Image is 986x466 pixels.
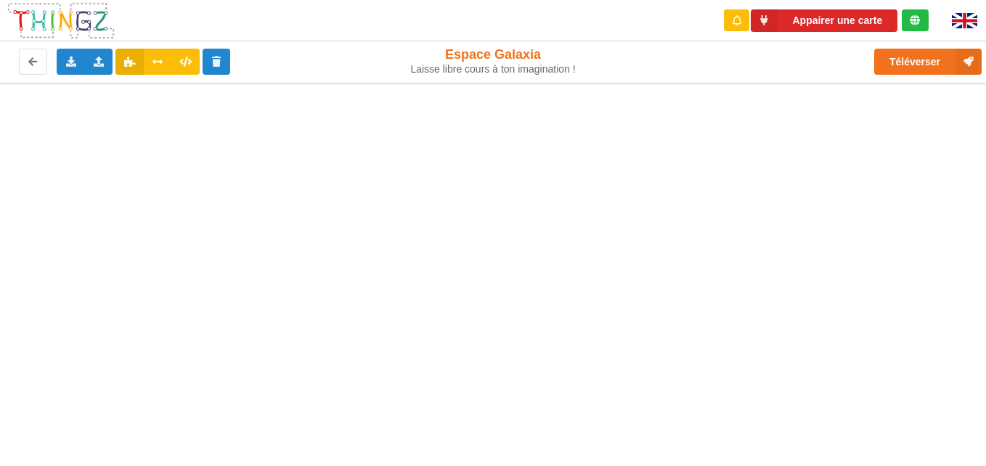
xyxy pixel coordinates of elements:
[7,1,115,40] img: thingz_logo.png
[952,13,977,28] img: gb.png
[410,46,576,75] div: Espace Galaxia
[410,63,576,75] div: Laisse libre cours à ton imagination !
[874,49,982,75] button: Téléverser
[751,9,897,32] button: Appairer une carte
[902,9,929,31] div: Tu es connecté au serveur de création de Thingz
